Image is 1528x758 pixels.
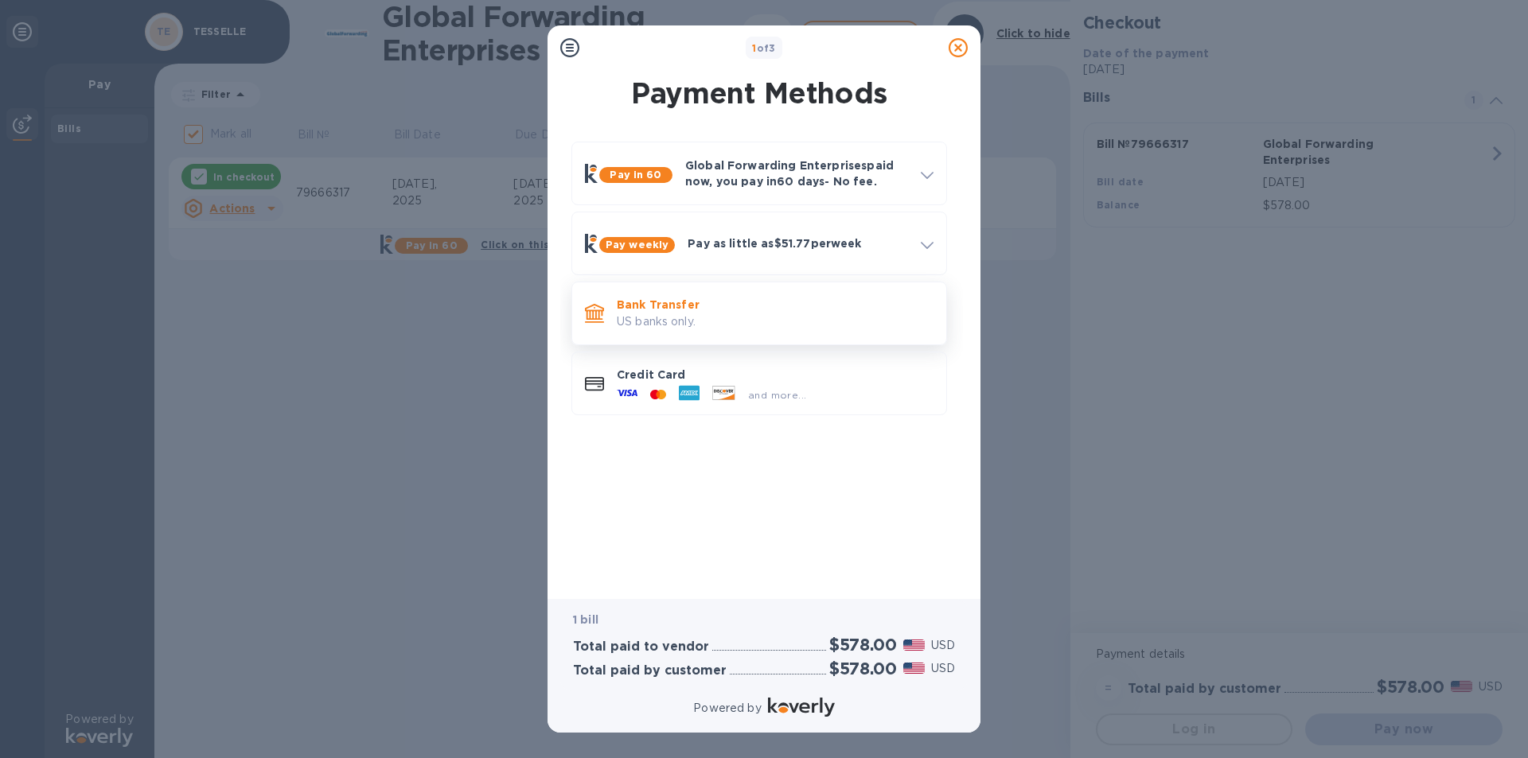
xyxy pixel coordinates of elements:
b: Pay in 60 [610,169,661,181]
h2: $578.00 [829,659,897,678]
b: Pay weekly [606,239,668,251]
h2: $578.00 [829,635,897,655]
span: and more... [748,389,806,401]
img: Logo [768,698,835,717]
p: Powered by [693,700,761,717]
p: Pay as little as $51.77 per week [688,235,908,251]
b: 1 bill [573,613,598,626]
p: Bank Transfer [617,297,934,313]
img: USD [903,663,925,674]
p: US banks only. [617,313,934,330]
h1: Payment Methods [568,76,950,110]
h3: Total paid to vendor [573,639,709,655]
b: of 3 [752,42,776,54]
span: 1 [752,42,756,54]
p: USD [931,637,955,654]
img: USD [903,639,925,651]
p: USD [931,660,955,677]
p: Credit Card [617,367,934,383]
h3: Total paid by customer [573,663,727,678]
p: Global Forwarding Enterprises paid now, you pay in 60 days - No fee. [685,157,908,189]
